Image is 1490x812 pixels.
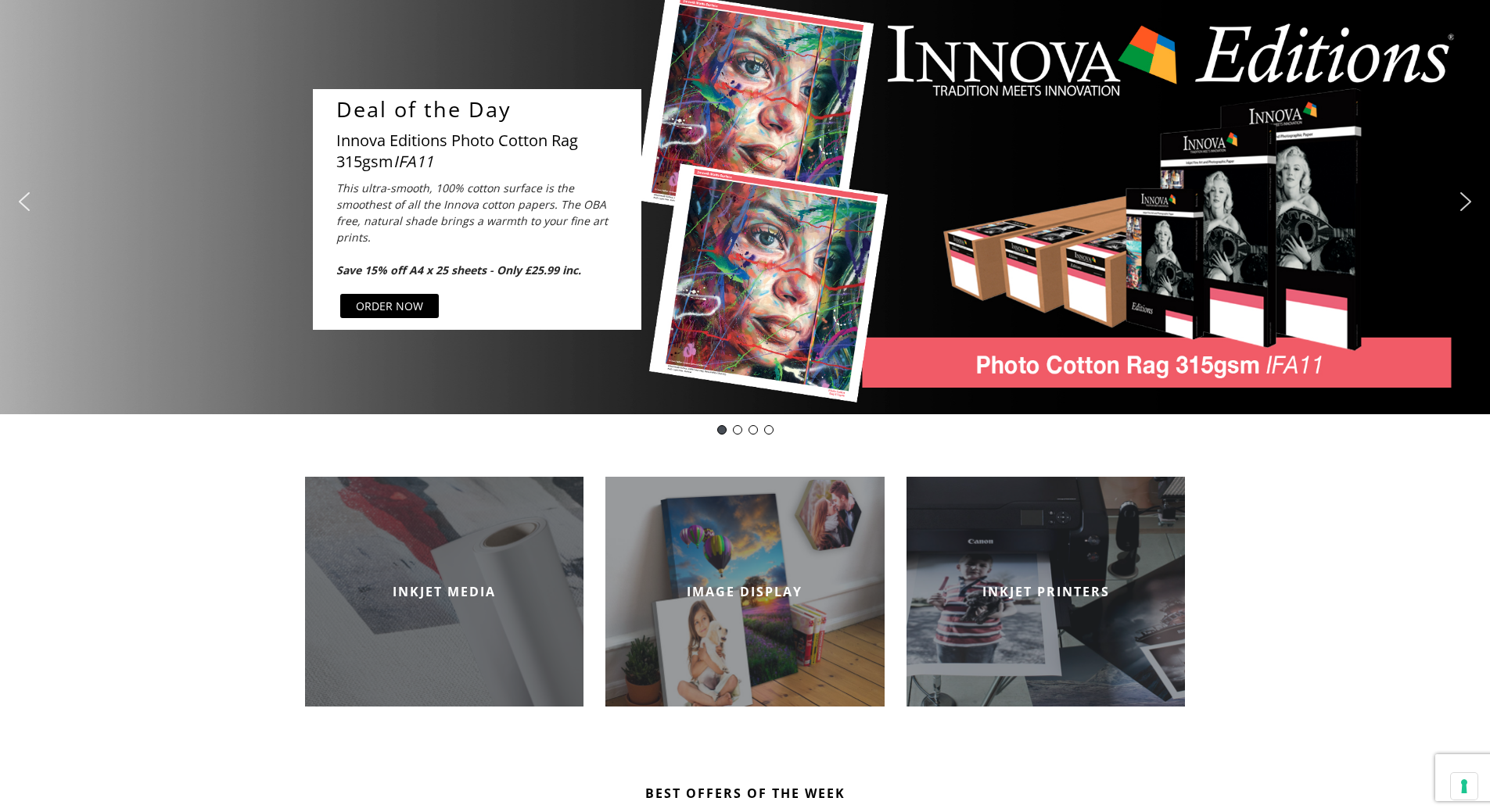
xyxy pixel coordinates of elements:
h2: INKJET MEDIA [305,583,584,600]
img: previous arrow [12,189,37,214]
img: next arrow [1453,189,1478,214]
i: This ultra-smooth, 100% cotton surface is the smoothest of all the Innova cotton papers. The OBA ... [336,181,608,277]
div: Deal of the DayInnova Editions Photo Cotton Rag 315gsmIFA11This ultra-smooth, 100% cotton surface... [313,89,641,330]
a: ORDER NOW [340,294,439,318]
div: Choose slide to display. [714,422,777,438]
a: Deal of the Day [336,97,634,122]
h2: INKJET PRINTERS [907,583,1186,600]
div: DOTD IFA11 [717,425,727,435]
div: pinch book [749,425,758,435]
a: Innova Editions Photo Cotton Rag 315gsmIFA11 [336,130,634,172]
h2: IMAGE DISPLAY [605,583,885,600]
h2: Best Offers Of The Week [305,785,1186,802]
button: Your consent preferences for tracking technologies [1451,773,1477,799]
div: DOTWEEK- IFA39 [764,425,774,435]
b: Save 15% off A4 x 25 sheets - Only £25.99 inc. [336,263,581,277]
i: IFA11 [393,151,433,172]
div: Innova-general [733,425,742,435]
div: ORDER NOW [356,298,423,314]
